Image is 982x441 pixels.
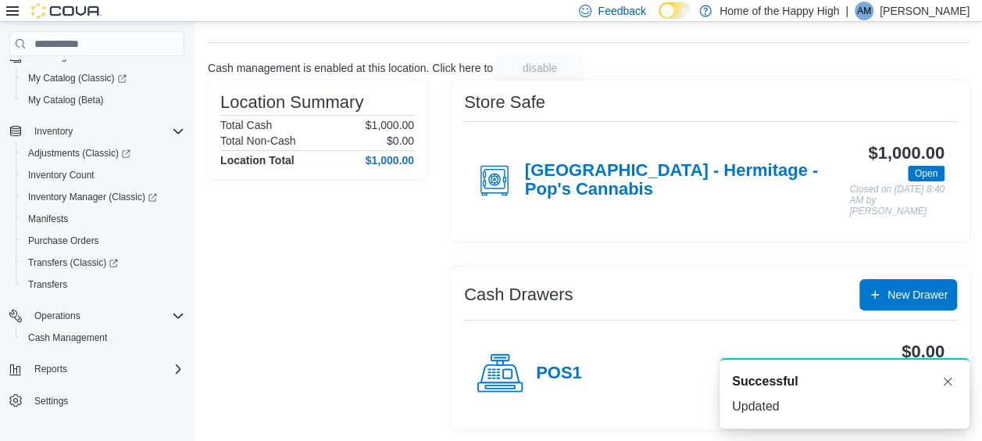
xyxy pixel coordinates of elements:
[22,188,184,206] span: Inventory Manager (Classic)
[387,134,414,147] p: $0.00
[22,253,184,272] span: Transfers (Classic)
[28,307,87,325] button: Operations
[732,372,957,391] div: Notification
[28,278,67,291] span: Transfers
[22,328,184,347] span: Cash Management
[525,161,849,200] h4: [GEOGRAPHIC_DATA] - Hermitage - Pop's Cannabis
[880,2,970,20] p: [PERSON_NAME]
[34,395,68,407] span: Settings
[28,307,184,325] span: Operations
[16,67,191,89] a: My Catalog (Classic)
[22,69,133,88] a: My Catalog (Classic)
[887,287,948,303] span: New Drawer
[732,397,957,416] div: Updated
[22,210,74,228] a: Manifests
[28,94,104,106] span: My Catalog (Beta)
[22,91,110,109] a: My Catalog (Beta)
[28,122,79,141] button: Inventory
[28,235,99,247] span: Purchase Orders
[366,119,414,131] p: $1,000.00
[859,279,957,310] button: New Drawer
[22,166,101,185] a: Inventory Count
[366,154,414,167] h4: $1,000.00
[915,167,937,181] span: Open
[659,19,659,20] span: Dark Mode
[16,274,191,296] button: Transfers
[34,310,80,322] span: Operations
[496,56,584,81] button: disable
[28,332,107,344] span: Cash Management
[3,120,191,142] button: Inventory
[22,231,184,250] span: Purchase Orders
[28,72,127,84] span: My Catalog (Classic)
[22,166,184,185] span: Inventory Count
[523,60,557,76] span: disable
[845,2,848,20] p: |
[3,358,191,380] button: Reports
[598,3,645,19] span: Feedback
[16,230,191,252] button: Purchase Orders
[22,144,137,163] a: Adjustments (Classic)
[3,389,191,412] button: Settings
[22,253,124,272] a: Transfers (Classic)
[16,186,191,208] a: Inventory Manager (Classic)
[31,3,102,19] img: Cova
[28,213,68,225] span: Manifests
[22,91,184,109] span: My Catalog (Beta)
[16,252,191,274] a: Transfers (Classic)
[208,62,493,74] p: Cash management is enabled at this location. Click here to
[220,154,295,167] h4: Location Total
[464,93,545,112] h3: Store Safe
[16,208,191,230] button: Manifests
[28,360,73,378] button: Reports
[22,144,184,163] span: Adjustments (Classic)
[34,363,67,375] span: Reports
[28,191,157,203] span: Inventory Manager (Classic)
[28,392,74,411] a: Settings
[34,125,73,138] span: Inventory
[28,147,130,160] span: Adjustments (Classic)
[220,134,296,147] h6: Total Non-Cash
[220,119,272,131] h6: Total Cash
[22,231,105,250] a: Purchase Orders
[22,275,184,294] span: Transfers
[908,166,945,181] span: Open
[902,342,945,361] h3: $0.00
[22,210,184,228] span: Manifests
[22,69,184,88] span: My Catalog (Classic)
[22,188,163,206] a: Inventory Manager (Classic)
[732,372,798,391] span: Successful
[28,391,184,411] span: Settings
[855,2,873,20] div: Alicia Mair
[16,164,191,186] button: Inventory Count
[16,327,191,349] button: Cash Management
[464,285,573,304] h3: Cash Drawers
[938,372,957,391] button: Dismiss toast
[22,275,73,294] a: Transfers
[28,360,184,378] span: Reports
[28,169,95,181] span: Inventory Count
[857,2,871,20] span: AM
[22,328,113,347] a: Cash Management
[16,142,191,164] a: Adjustments (Classic)
[3,305,191,327] button: Operations
[720,2,839,20] p: Home of the Happy High
[536,364,582,384] h4: POS1
[868,144,945,163] h3: $1,000.00
[849,185,945,217] p: Closed on [DATE] 8:40 AM by [PERSON_NAME]
[28,256,118,269] span: Transfers (Classic)
[220,93,363,112] h3: Location Summary
[659,2,691,19] input: Dark Mode
[28,122,184,141] span: Inventory
[16,89,191,111] button: My Catalog (Beta)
